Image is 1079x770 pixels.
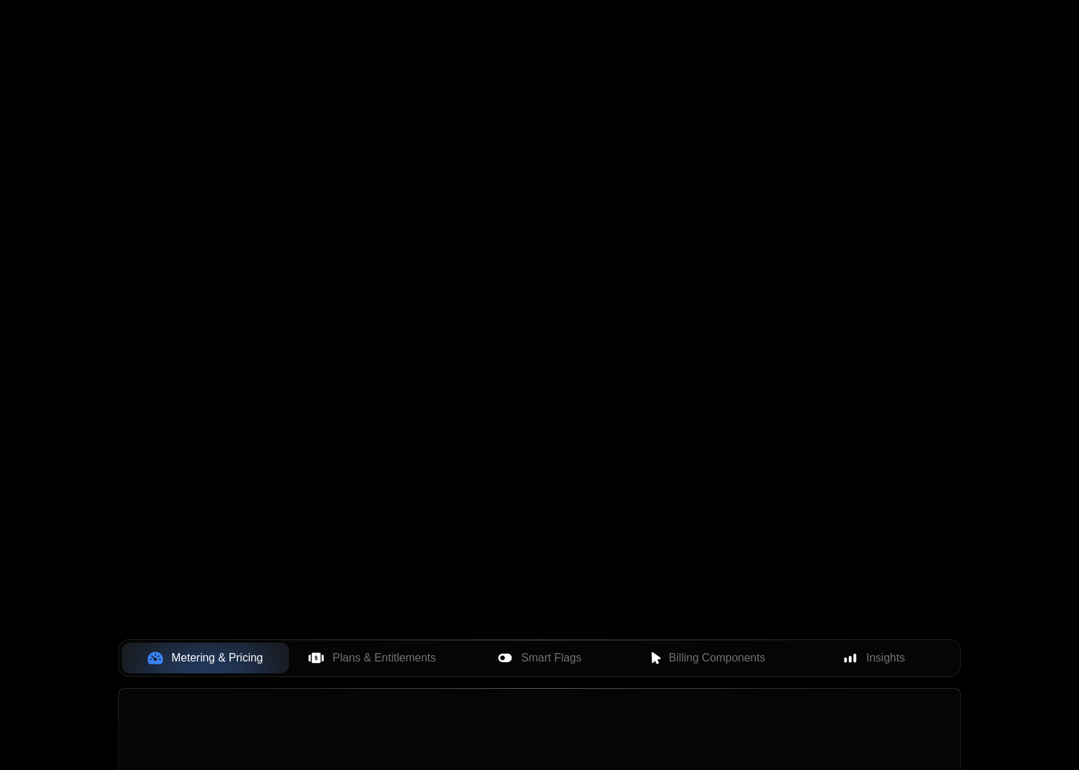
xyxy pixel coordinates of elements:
[790,643,957,673] button: Insights
[332,650,436,666] span: Plans & Entitlements
[521,650,581,666] span: Smart Flags
[289,643,456,673] button: Plans & Entitlements
[669,650,766,666] span: Billing Components
[171,650,263,666] span: Metering & Pricing
[623,643,790,673] button: Billing Components
[122,643,289,673] button: Metering & Pricing
[456,643,623,673] button: Smart Flags
[866,650,905,666] span: Insights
